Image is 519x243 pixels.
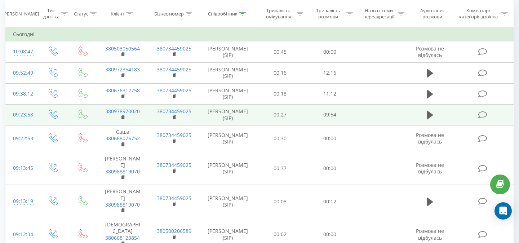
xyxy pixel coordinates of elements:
[200,125,256,152] td: [PERSON_NAME] (SIP)
[200,185,256,218] td: [PERSON_NAME] (SIP)
[262,8,295,20] div: Тривалість очікування
[3,10,39,17] div: [PERSON_NAME]
[157,108,191,115] a: 380734459025
[416,45,444,58] span: Розмова не відбулась
[305,185,355,218] td: 00:12
[305,104,355,125] td: 09:54
[6,27,514,41] td: Сьогодні
[105,66,140,73] a: 380972354183
[97,152,148,185] td: [PERSON_NAME]
[305,41,355,62] td: 00:00
[416,162,444,175] span: Розмова не відбулась
[154,10,184,17] div: Бізнес номер
[305,83,355,104] td: 11:12
[157,87,191,94] a: 380734459025
[200,41,256,62] td: [PERSON_NAME] (SIP)
[105,87,140,94] a: 380676312758
[157,45,191,52] a: 380734459025
[416,132,444,145] span: Розмова не відбулась
[74,10,88,17] div: Статус
[13,161,30,175] div: 09:13:45
[157,132,191,138] a: 380734459025
[43,8,59,20] div: Тип дзвінка
[105,201,140,208] a: 380988819070
[256,152,305,185] td: 00:37
[457,8,500,20] div: Коментар/категорія дзвінка
[208,10,238,17] div: Співробітник
[413,8,452,20] div: Аудіозапис розмови
[256,62,305,83] td: 00:16
[157,162,191,168] a: 380734459025
[97,125,148,152] td: Саша
[256,41,305,62] td: 00:45
[305,62,355,83] td: 12:16
[361,8,396,20] div: Назва схеми переадресації
[105,135,140,142] a: 380668076752
[256,104,305,125] td: 00:27
[157,195,191,202] a: 380734459025
[200,62,256,83] td: [PERSON_NAME] (SIP)
[105,108,140,115] a: 380978970020
[111,10,124,17] div: Клієнт
[97,185,148,218] td: [PERSON_NAME]
[13,108,30,122] div: 09:23:58
[13,45,30,59] div: 10:08:47
[157,66,191,73] a: 380734459025
[157,227,191,234] a: 380500206589
[105,168,140,175] a: 380988819070
[200,104,256,125] td: [PERSON_NAME] (SIP)
[256,185,305,218] td: 00:08
[13,132,30,146] div: 09:22:53
[305,152,355,185] td: 00:00
[256,83,305,104] td: 00:18
[13,227,30,242] div: 09:12:34
[105,45,140,52] a: 380503050564
[305,125,355,152] td: 00:00
[13,194,30,208] div: 09:13:19
[200,152,256,185] td: [PERSON_NAME] (SIP)
[13,87,30,101] div: 09:38:12
[494,202,512,220] div: Open Intercom Messenger
[200,83,256,104] td: [PERSON_NAME] (SIP)
[13,66,30,80] div: 09:52:49
[311,8,345,20] div: Тривалість розмови
[416,227,444,241] span: Розмова не відбулась
[256,125,305,152] td: 00:30
[105,234,140,241] a: 380668123854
